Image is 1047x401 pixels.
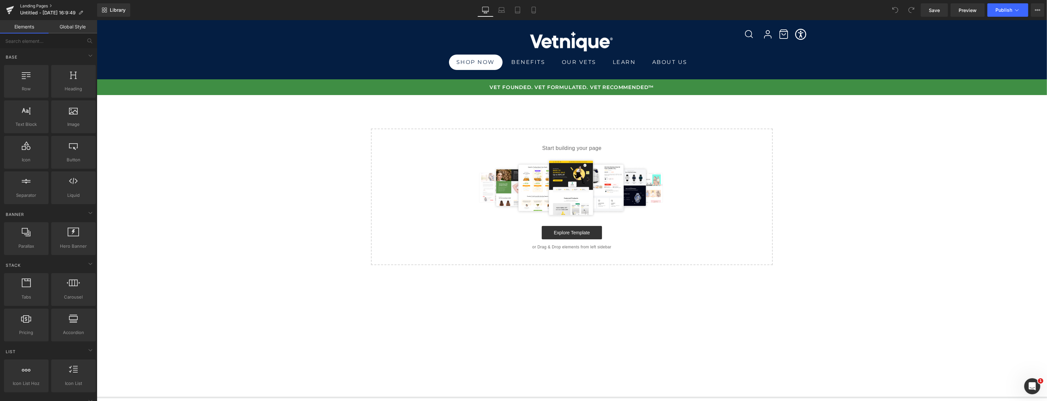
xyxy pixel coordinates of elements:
button: Redo [905,3,918,17]
span: Pricing [6,329,47,336]
span: Text Block [6,121,47,128]
span: Button [53,156,94,163]
span: Separator [6,192,47,199]
span: Untitled - [DATE] 16:9:49 [20,10,76,15]
span: Preview [959,7,977,14]
iframe: Intercom live chat [1024,378,1040,394]
img: Accessibility [698,9,709,20]
span: 1 [1038,378,1043,384]
span: Vet Founded. Vet Formulated. Vet Recommended™ [393,64,557,70]
a: Benefits [407,34,456,50]
a: Preview [951,3,985,17]
a: Vet Founded. Vet Formulated. Vet Recommended™ [232,63,718,72]
span: Row [6,85,47,92]
a: Learn [509,34,547,50]
button: Undo [889,3,902,17]
span: Icon [6,156,47,163]
span: Base [5,54,18,60]
span: Accordion [53,329,94,336]
button: More [1031,3,1044,17]
span: Heading [53,85,94,92]
a: Mobile [526,3,542,17]
span: Publish [995,7,1012,13]
ul: Primary [224,34,726,50]
span: Hero Banner [53,243,94,250]
a: About Us [548,34,598,50]
span: Parallax [6,243,47,250]
span: Liquid [53,192,94,199]
span: Icon List Hoz [6,380,47,387]
span: Stack [5,262,21,268]
p: Start building your page [285,124,665,132]
a: Tablet [510,3,526,17]
img: Vetnique [433,12,517,31]
span: Image [53,121,94,128]
span: Library [110,7,126,13]
a: Global Style [49,20,97,33]
a: Landing Pages [20,3,97,9]
a: Explore Template [445,206,505,219]
a: Shop Now [352,34,406,50]
button: Publish [987,3,1028,17]
p: or Drag & Drop elements from left sidebar [285,225,665,229]
span: List [5,348,16,355]
a: Laptop [494,3,510,17]
span: Carousel [53,294,94,301]
a: New Library [97,3,130,17]
span: Tabs [6,294,47,301]
span: Icon List [53,380,94,387]
span: Banner [5,211,25,218]
a: Our Vets [457,34,507,50]
a: Desktop [477,3,494,17]
span: Save [929,7,940,14]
